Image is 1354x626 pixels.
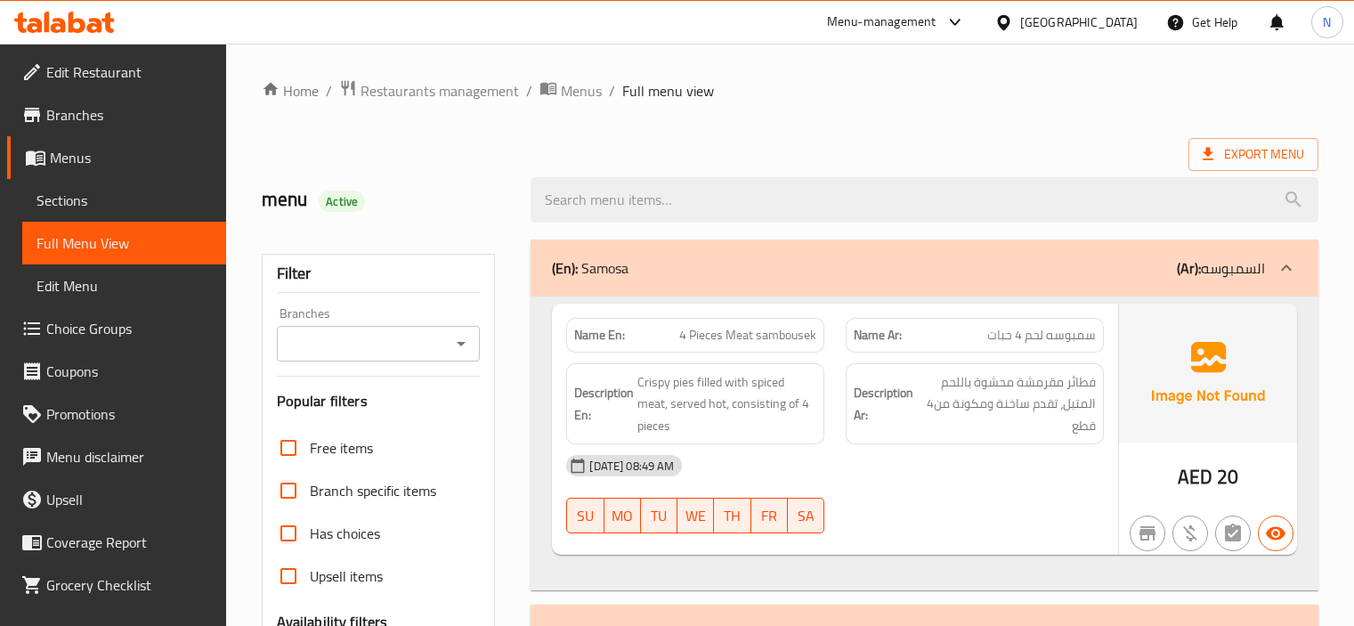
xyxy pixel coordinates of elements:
p: Samosa [552,257,628,279]
a: Menu disclaimer [7,435,226,478]
span: Free items [310,437,373,459]
li: / [526,80,532,102]
a: Branches [7,93,226,136]
div: [GEOGRAPHIC_DATA] [1020,12,1138,32]
span: Restaurants management [361,80,519,102]
span: MO [612,503,634,529]
b: (En): [552,255,578,281]
span: TU [648,503,670,529]
span: Menus [50,147,212,168]
span: Upsell [46,489,212,510]
span: Export Menu [1188,138,1318,171]
a: Menus [7,136,226,179]
button: WE [677,498,714,533]
span: Edit Restaurant [46,61,212,83]
span: Menus [561,80,602,102]
h2: menu [262,186,510,213]
a: Choice Groups [7,307,226,350]
div: Filter [277,255,481,293]
a: Coupons [7,350,226,393]
button: TH [714,498,750,533]
h3: Popular filters [277,391,481,411]
div: Active [319,191,365,212]
li: / [609,80,615,102]
span: AED [1178,459,1212,494]
span: Branches [46,104,212,126]
strong: Name En: [574,326,625,345]
button: TU [641,498,677,533]
a: Promotions [7,393,226,435]
span: 4 Pieces Meat sambousek [679,326,816,345]
span: 20 [1217,459,1238,494]
a: Edit Menu [22,264,226,307]
a: Coverage Report [7,521,226,564]
span: سمبوسه لحم 4 حبات [987,326,1096,345]
li: / [326,80,332,102]
div: (En): Samosa(Ar):السمبوسه [531,297,1318,591]
a: Full Menu View [22,222,226,264]
span: TH [721,503,743,529]
span: SU [574,503,596,529]
a: Sections [22,179,226,222]
a: Grocery Checklist [7,564,226,606]
strong: Description Ar: [854,382,913,426]
a: Restaurants management [339,79,519,102]
span: Full Menu View [36,232,212,254]
span: Export Menu [1203,143,1304,166]
span: N [1323,12,1331,32]
span: فطائر مقرمشة محشوة باللحم المتبل، تقدم ساخنة ومكونة من4 قطع [917,371,1096,437]
div: Menu-management [827,12,936,33]
a: Home [262,80,319,102]
button: SU [566,498,604,533]
b: (Ar): [1177,255,1201,281]
button: SA [788,498,824,533]
span: Choice Groups [46,318,212,339]
span: Edit Menu [36,275,212,297]
button: Not has choices [1215,516,1251,551]
a: Upsell [7,478,226,521]
div: (En): Samosa(Ar):السمبوسه [531,240,1318,297]
strong: Description En: [574,382,634,426]
button: Purchased item [1172,516,1208,551]
button: Not branch specific item [1130,516,1165,551]
button: Available [1258,516,1293,551]
span: Upsell items [310,565,383,587]
span: Active [319,193,365,210]
span: Crispy pies filled with spiced meat, served hot, consisting of 4 pieces [637,371,816,437]
span: [DATE] 08:49 AM [582,458,681,475]
strong: Name Ar: [854,326,902,345]
span: Branch specific items [310,480,436,501]
button: MO [604,498,641,533]
img: Ae5nvW7+0k+MAAAAAElFTkSuQmCC [1119,304,1297,443]
span: Promotions [46,403,212,425]
a: Edit Restaurant [7,51,226,93]
nav: breadcrumb [262,79,1318,102]
span: SA [795,503,817,529]
span: Menu disclaimer [46,446,212,467]
button: Open [449,331,474,356]
input: search [531,177,1318,223]
span: Sections [36,190,212,211]
span: FR [758,503,781,529]
span: Coupons [46,361,212,382]
span: Grocery Checklist [46,574,212,596]
span: Full menu view [622,80,714,102]
a: Menus [539,79,602,102]
span: Has choices [310,523,380,544]
span: Coverage Report [46,532,212,553]
button: FR [751,498,788,533]
p: السمبوسه [1177,257,1265,279]
span: WE [685,503,707,529]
